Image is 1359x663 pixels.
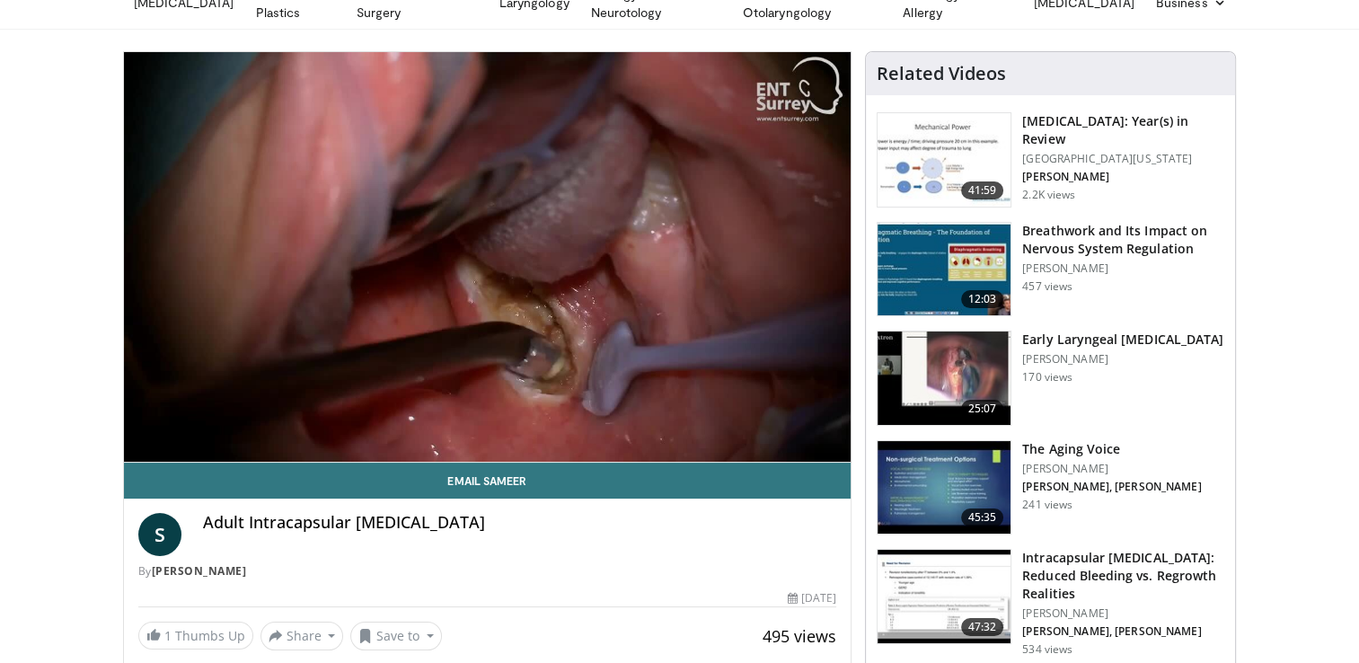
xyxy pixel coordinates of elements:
[961,508,1004,526] span: 45:35
[260,622,344,650] button: Share
[878,113,1010,207] img: 8ef14b41-d83c-4496-910b-f7bc3b7cd948.150x105_q85_crop-smart_upscale.jpg
[1022,152,1224,166] p: [GEOGRAPHIC_DATA][US_STATE]
[877,549,1224,657] a: 47:32 Intracapsular [MEDICAL_DATA]: Reduced Bleeding vs. Regrowth Realities [PERSON_NAME] [PERSON...
[878,441,1010,535] img: b62d7484-f16f-461d-95e7-4d6f44fc5ce1.150x105_q85_crop-smart_upscale.jpg
[788,590,836,606] div: [DATE]
[877,331,1224,426] a: 25:07 Early Laryngeal [MEDICAL_DATA] [PERSON_NAME] 170 views
[878,223,1010,316] img: 026e65c5-e3a8-4b88-a4f7-fc90309009df.150x105_q85_crop-smart_upscale.jpg
[1022,440,1201,458] h3: The Aging Voice
[124,463,852,499] a: Email Sameer
[961,400,1004,418] span: 25:07
[877,63,1006,84] h4: Related Videos
[1022,112,1224,148] h3: [MEDICAL_DATA]: Year(s) in Review
[164,627,172,644] span: 1
[1022,352,1223,367] p: [PERSON_NAME]
[1022,642,1072,657] p: 534 views
[1022,462,1201,476] p: [PERSON_NAME]
[1022,279,1072,294] p: 457 views
[152,563,247,579] a: [PERSON_NAME]
[1022,261,1224,276] p: [PERSON_NAME]
[1022,549,1224,603] h3: Intracapsular [MEDICAL_DATA]: Reduced Bleeding vs. Regrowth Realities
[763,625,836,647] span: 495 views
[1022,480,1201,494] p: [PERSON_NAME], [PERSON_NAME]
[961,181,1004,199] span: 41:59
[1022,606,1224,621] p: [PERSON_NAME]
[877,222,1224,317] a: 12:03 Breathwork and Its Impact on Nervous System Regulation [PERSON_NAME] 457 views
[877,112,1224,208] a: 41:59 [MEDICAL_DATA]: Year(s) in Review [GEOGRAPHIC_DATA][US_STATE] [PERSON_NAME] 2.2K views
[878,331,1010,425] img: 618de7af-60df-4909-b800-bca6d07a9e23.150x105_q85_crop-smart_upscale.jpg
[1022,170,1224,184] p: [PERSON_NAME]
[1022,370,1072,385] p: 170 views
[138,563,837,579] div: By
[1022,331,1223,349] h3: Early Laryngeal [MEDICAL_DATA]
[138,622,253,650] a: 1 Thumbs Up
[1022,624,1224,639] p: [PERSON_NAME], [PERSON_NAME]
[877,440,1224,535] a: 45:35 The Aging Voice [PERSON_NAME] [PERSON_NAME], [PERSON_NAME] 241 views
[961,618,1004,636] span: 47:32
[350,622,442,650] button: Save to
[138,513,181,556] a: S
[1022,222,1224,258] h3: Breathwork and Its Impact on Nervous System Regulation
[203,513,837,533] h4: Adult Intracapsular [MEDICAL_DATA]
[1022,188,1075,202] p: 2.2K views
[1022,498,1072,512] p: 241 views
[124,52,852,463] video-js: Video Player
[878,550,1010,643] img: 2e9c9f57-7e31-4b4b-850e-1013f65a3195.150x105_q85_crop-smart_upscale.jpg
[961,290,1004,308] span: 12:03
